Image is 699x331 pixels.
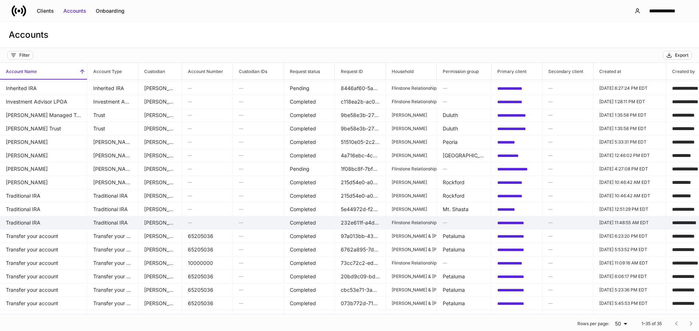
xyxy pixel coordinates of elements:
[87,122,138,136] td: Trust
[87,175,138,189] td: Roth IRA
[138,202,182,216] td: Schwab
[491,202,542,216] td: 23de8fbc-d74e-4d3c-8e87-6f7a7aeecf2a
[491,81,542,95] td: 0c1ba9a4-e96b-4bb4-99b3-d133950c1788
[284,216,335,230] td: Completed
[392,99,431,105] p: Flinstone Relationship
[392,153,431,158] p: [PERSON_NAME]
[239,273,278,280] h6: —
[284,189,335,203] td: Completed
[548,179,587,186] h6: —
[284,202,335,216] td: Completed
[548,85,587,92] h6: —
[548,125,587,132] h6: —
[437,68,479,75] h6: Permission group
[87,216,138,230] td: Traditional IRA
[233,68,267,75] h6: Custodian IDs
[87,202,138,216] td: Traditional IRA
[548,192,587,199] h6: —
[599,139,660,145] p: [DATE] 5:33:31 PM EDT
[239,206,278,213] h6: —
[392,112,431,118] p: [PERSON_NAME]
[284,135,335,149] td: Completed
[392,314,431,320] p: [PERSON_NAME] & [PERSON_NAME]
[641,321,662,327] p: 1–35 of 35
[239,179,278,186] h6: —
[437,310,491,324] td: Petaluma
[284,95,335,109] td: Completed
[335,256,386,270] td: 73cc72c2-edd4-4e22-9e7d-3d4a0fad8203
[138,189,182,203] td: Schwab
[284,243,335,257] td: Completed
[32,5,59,17] button: Clients
[335,175,386,189] td: 215d54e0-a0d1-410d-8b0a-b39a7481180b
[87,63,138,80] span: Account Type
[599,126,660,132] p: [DATE] 1:35:58 PM EDT
[491,149,542,162] td: c16cff32-a6b0-4272-ac41-1dcc7b560b74
[437,202,491,216] td: Mt. Shasta
[491,68,526,75] h6: Primary client
[335,296,386,310] td: 073b772d-7152-4eea-adc8-aec1c6cf96aa
[593,149,666,162] td: 2025-09-16T16:46:02.967Z
[392,287,431,293] p: [PERSON_NAME] & [PERSON_NAME]
[548,98,587,105] h6: —
[87,189,138,203] td: Traditional IRA
[599,153,660,158] p: [DATE] 12:46:02 PM EDT
[239,125,278,132] h6: —
[335,162,386,176] td: 1f08bc8f-7bfe-424b-91f9-8c6a15a4af28
[335,95,386,109] td: c118ea2b-ac0f-4c81-91eb-e6a203baff45
[593,175,666,189] td: 2025-09-24T14:46:42.920Z
[437,270,491,283] td: Petaluma
[599,274,660,279] p: [DATE] 6:06:17 PM EDT
[663,51,692,60] button: Export
[188,165,227,172] h6: —
[138,135,182,149] td: Schwab
[392,247,431,253] p: [PERSON_NAME] & [PERSON_NAME]
[593,256,666,270] td: 2025-08-28T15:09:16.516Z
[491,189,542,203] td: a291b0eb-1189-4d40-8b17-23605a7fd811
[599,166,660,172] p: [DATE] 4:27:08 PM EDT
[239,192,278,199] h6: —
[188,192,227,199] h6: —
[188,219,227,226] h6: —
[548,246,587,253] h6: —
[182,256,233,270] td: 10000000
[593,229,666,243] td: 2025-08-05T22:23:20.568Z
[182,310,233,324] td: 65205036
[593,310,666,324] td: 2025-08-05T21:51:06.420Z
[548,313,587,320] h6: —
[599,300,660,306] p: [DATE] 5:45:53 PM EDT
[593,189,666,203] td: 2025-09-24T14:46:42.919Z
[138,296,182,310] td: Schwab supplemental forms
[593,162,666,176] td: 2025-09-16T20:27:08.236Z
[386,63,437,80] span: Household
[335,216,386,230] td: 232e611f-a4d5-4a57-9666-20038a1e6e9b
[437,149,491,162] td: Madison
[491,135,542,149] td: 97350edb-685e-4d20-b6a1-56dd35909ec2
[335,310,386,324] td: 18b8f26a-39e8-4f78-9f92-8e5b1dfa71d5
[335,243,386,257] td: 6762a895-7dec-46cf-8b0d-4a335fd6394f
[491,216,542,230] td: 582c8fca-4d2b-40a0-9c37-0c28c2f448a2
[593,243,666,257] td: 2025-08-05T21:53:52.695Z
[138,243,182,257] td: Schwab supplemental forms
[599,220,660,226] p: [DATE] 11:48:55 AM EDT
[87,149,138,162] td: Roth IRA
[392,126,431,132] p: [PERSON_NAME]
[491,243,542,257] td: e4cdec50-720c-48db-844c-dca082565bb2
[284,229,335,243] td: Completed
[593,68,621,75] h6: Created at
[239,259,278,266] h6: —
[491,270,542,283] td: e4cdec50-720c-48db-844c-dca082565bb2
[188,206,227,213] h6: —
[182,270,233,283] td: 65205036
[284,68,320,75] h6: Request status
[542,68,583,75] h6: Secondary client
[548,206,587,213] h6: —
[87,256,138,270] td: Transfer your account
[335,63,386,80] span: Request ID
[19,52,30,58] div: Filter
[392,139,431,145] p: [PERSON_NAME]
[599,179,660,185] p: [DATE] 10:46:42 AM EDT
[392,220,431,226] p: Flinstone Relationship
[392,233,431,239] p: [PERSON_NAME] & [PERSON_NAME]
[593,122,666,136] td: 2025-09-08T17:35:58.542Z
